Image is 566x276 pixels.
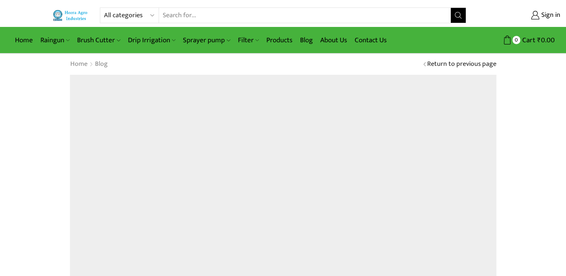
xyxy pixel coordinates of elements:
[159,8,450,23] input: Search for...
[37,31,73,49] a: Raingun
[477,9,560,22] a: Sign in
[296,31,316,49] a: Blog
[451,8,466,23] button: Search button
[179,31,234,49] a: Sprayer pump
[474,33,555,47] a: 0 Cart ₹0.00
[537,34,541,46] span: ₹
[351,31,391,49] a: Contact Us
[73,31,124,49] a: Brush Cutter
[513,36,520,44] span: 0
[427,59,496,69] a: Return to previous page
[263,31,296,49] a: Products
[70,59,88,69] a: Home
[520,35,535,45] span: Cart
[316,31,351,49] a: About Us
[95,59,108,69] a: Blog
[234,31,263,49] a: Filter
[11,31,37,49] a: Home
[537,34,555,46] bdi: 0.00
[124,31,179,49] a: Drip Irrigation
[539,10,560,20] span: Sign in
